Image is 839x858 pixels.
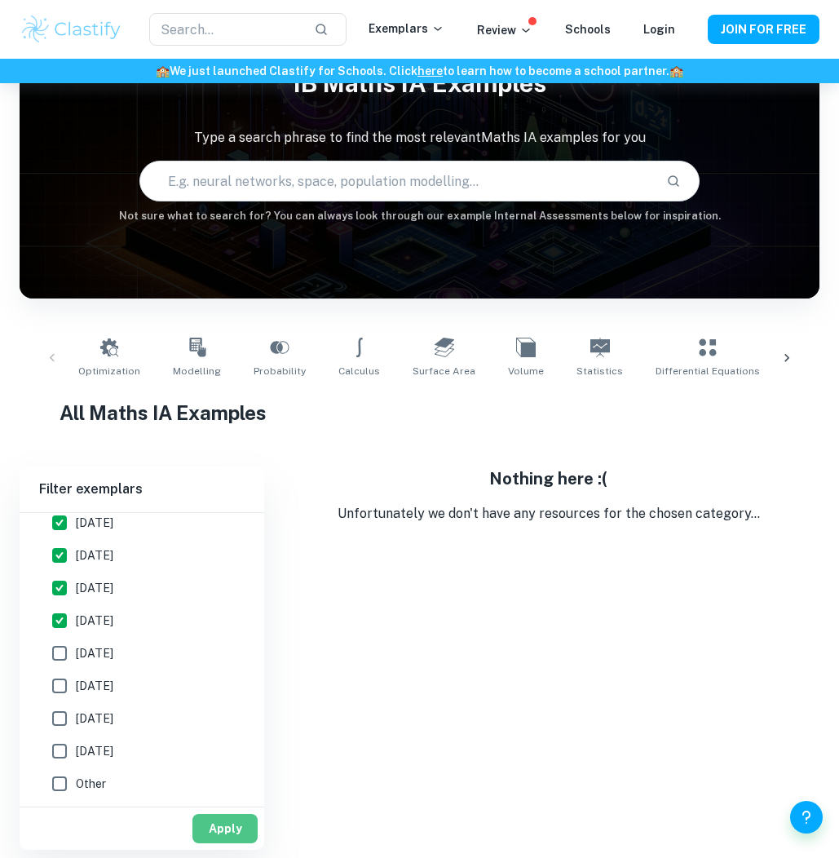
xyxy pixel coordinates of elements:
span: [DATE] [76,612,113,630]
span: [DATE] [76,742,113,760]
input: Search... [149,13,301,46]
a: Schools [565,23,611,36]
p: Exemplars [369,20,444,38]
span: Statistics [576,364,623,378]
span: Probability [254,364,306,378]
h6: Not sure what to search for? You can always look through our example Internal Assessments below f... [20,208,819,224]
button: JOIN FOR FREE [708,15,819,44]
span: Modelling [173,364,221,378]
span: [DATE] [76,514,113,532]
button: Help and Feedback [790,801,823,834]
p: Type a search phrase to find the most relevant Maths IA examples for you [20,128,819,148]
h6: We just launched Clastify for Schools. Click to learn how to become a school partner. [3,62,836,80]
h1: IB Maths IA examples [20,59,819,108]
p: Unfortunately we don't have any resources for the chosen category... [277,504,819,524]
span: [DATE] [76,546,113,564]
a: Login [643,23,675,36]
span: Surface Area [413,364,475,378]
span: Other [76,775,106,793]
span: Volume [508,364,544,378]
button: Search [660,167,687,195]
span: Optimization [78,364,140,378]
button: Apply [192,814,258,843]
span: [DATE] [76,677,113,695]
input: E.g. neural networks, space, population modelling... [140,158,653,204]
p: Review [477,21,532,39]
span: Differential Equations [656,364,760,378]
span: [DATE] [76,710,113,728]
h1: All Maths IA Examples [60,398,779,427]
h6: Filter exemplars [20,467,264,512]
span: 🏫 [156,64,170,77]
span: [DATE] [76,644,113,662]
span: Calculus [338,364,380,378]
img: Clastify logo [20,13,123,46]
a: here [417,64,443,77]
h5: Nothing here :( [277,467,819,491]
span: [DATE] [76,579,113,597]
span: 🏫 [669,64,683,77]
